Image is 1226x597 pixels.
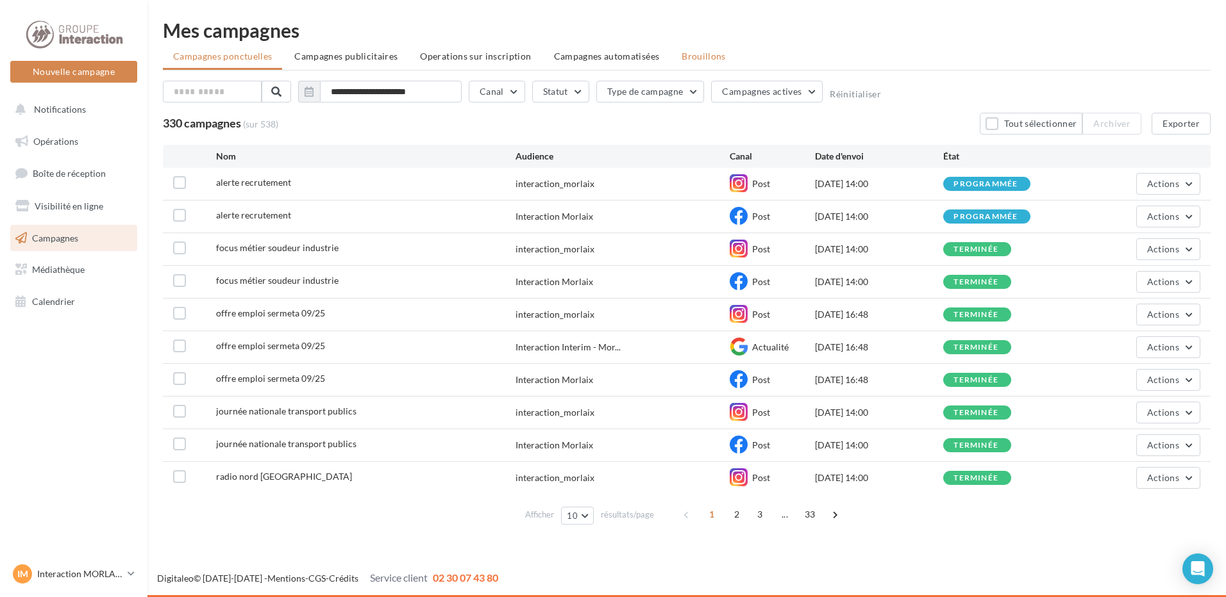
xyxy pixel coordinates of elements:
span: 3 [750,504,770,525]
span: focus métier soudeur industrie [216,242,339,253]
span: offre emploi sermeta 09/25 [216,307,325,318]
button: Nouvelle campagne [10,61,137,83]
span: Actions [1147,309,1179,320]
button: Réinitialiser [830,89,881,99]
div: [DATE] 14:00 [815,177,943,190]
div: Interaction Morlaix [516,373,593,386]
div: Date d'envoi [815,150,943,163]
span: Actions [1147,407,1179,418]
a: Visibilité en ligne [8,193,140,220]
div: terminée [953,245,998,254]
span: Actions [1147,341,1179,352]
div: terminée [953,311,998,319]
span: Actions [1147,243,1179,254]
span: alerte recrutement [216,177,291,188]
span: Service client [370,571,428,584]
div: programmée [953,180,1018,188]
span: Boîte de réception [33,168,106,179]
span: 1 [701,504,722,525]
div: terminée [953,343,998,352]
div: Canal [730,150,815,163]
a: Digitaleo [157,573,194,584]
div: interaction_morlaix [516,406,594,419]
span: Post [752,309,770,320]
div: [DATE] 14:00 [815,243,943,256]
span: Visibilité en ligne [35,200,103,211]
div: terminée [953,409,998,417]
span: journée nationale transport publics [216,405,357,416]
span: ... [775,504,795,525]
button: Actions [1136,304,1200,325]
span: Actions [1147,439,1179,450]
span: Afficher [525,509,554,521]
span: Opérations [33,136,78,147]
a: Crédits [329,573,358,584]
span: Post [752,276,770,287]
span: offre emploi sermeta 09/25 [216,340,325,351]
button: Actions [1136,369,1200,391]
span: Calendrier [32,296,75,307]
div: terminée [953,278,998,286]
span: Actions [1147,374,1179,385]
div: interaction_morlaix [516,471,594,484]
a: Boîte de réception [8,159,140,187]
div: [DATE] 14:00 [815,439,943,452]
span: Post [752,439,770,450]
span: offre emploi sermeta 09/25 [216,373,325,384]
button: Archiver [1082,113,1141,135]
button: Type de campagne [596,81,705,102]
span: Campagnes publicitaires [294,51,398,61]
span: Actions [1147,178,1179,189]
a: Calendrier [8,288,140,315]
p: Interaction MORLAIX [37,568,122,580]
button: 10 [561,507,594,525]
a: Médiathèque [8,256,140,283]
a: Opérations [8,128,140,155]
span: Post [752,178,770,189]
div: [DATE] 14:00 [815,471,943,484]
span: 10 [567,511,578,521]
span: Post [752,243,770,254]
span: Post [752,472,770,483]
span: © [DATE]-[DATE] - - - [157,573,498,584]
span: (sur 538) [243,118,278,131]
div: interaction_morlaix [516,243,594,256]
div: programmée [953,213,1018,221]
span: Campagnes [32,232,78,243]
div: État [943,150,1071,163]
span: IM [17,568,28,580]
div: Open Intercom Messenger [1182,553,1213,584]
div: Interaction Morlaix [516,439,593,452]
a: Campagnes [8,225,140,252]
span: Actions [1147,276,1179,287]
span: alerte recrutement [216,209,291,220]
div: terminée [953,376,998,384]
button: Actions [1136,271,1200,293]
button: Exporter [1152,113,1211,135]
button: Actions [1136,173,1200,195]
span: 2 [726,504,747,525]
a: Mentions [267,573,305,584]
span: focus métier soudeur industrie [216,275,339,286]
div: [DATE] 16:48 [815,341,943,354]
span: Actualité [752,341,789,352]
span: Brouillons [682,51,726,61]
button: Actions [1136,238,1200,260]
div: terminée [953,474,998,482]
button: Actions [1136,402,1200,423]
div: [DATE] 14:00 [815,406,943,419]
span: 02 30 07 43 80 [433,571,498,584]
span: résultats/page [601,509,654,521]
div: [DATE] 16:48 [815,308,943,321]
button: Actions [1136,206,1200,227]
span: Actions [1147,211,1179,222]
button: Canal [469,81,525,102]
button: Campagnes actives [711,81,823,102]
div: Interaction Morlaix [516,275,593,288]
span: 33 [800,504,821,525]
button: Statut [532,81,589,102]
span: Post [752,407,770,418]
span: 330 campagnes [163,116,241,130]
div: terminée [953,441,998,450]
div: [DATE] 16:48 [815,373,943,386]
